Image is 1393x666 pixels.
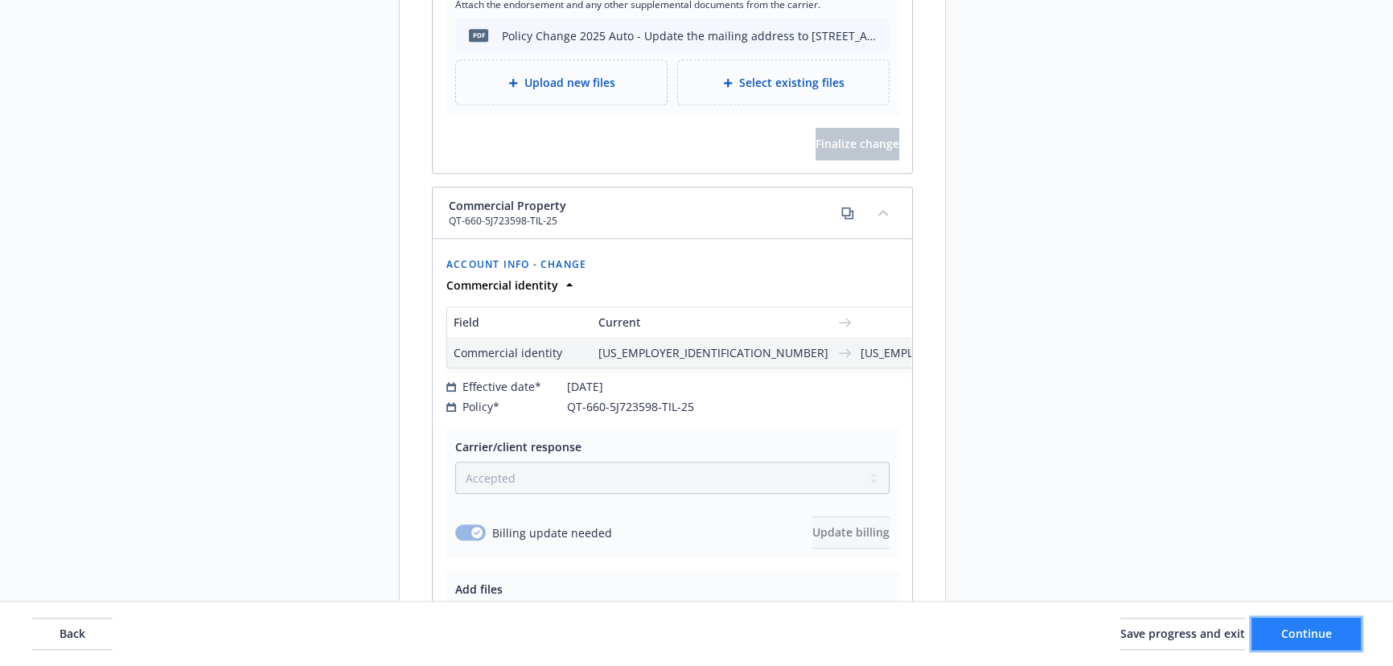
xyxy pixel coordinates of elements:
[816,128,899,160] button: Finalize change
[870,199,896,225] button: collapse content
[861,344,1091,361] span: [US_EMPLOYER_IDENTIFICATION_NUMBER]
[433,187,912,239] div: Commercial PropertyQT-660-5J723598-TIL-25copycollapse content
[524,74,615,91] span: Upload new files
[455,582,503,597] span: Add files
[838,203,857,223] a: copy
[598,344,828,361] span: [US_EMPLOYER_IDENTIFICATION_NUMBER]
[816,136,899,151] span: Finalize change
[812,516,890,549] button: Update billing
[454,314,598,331] span: Field
[455,439,581,454] span: Carrier/client response
[462,398,499,415] span: Policy*
[449,214,566,228] span: QT-660-5J723598-TIL-25
[492,524,612,541] span: Billing update needed
[446,257,586,271] span: Account info - Change
[455,60,668,105] div: Upload new files
[469,29,488,41] span: pdf
[502,27,877,44] div: Policy Change 2025 Auto - Update the mailing address to [STREET_ADDRESS][PERSON_NAME]pdf
[739,74,844,91] span: Select existing files
[462,378,541,395] span: Effective date*
[598,314,828,331] span: Current
[60,626,85,641] span: Back
[32,618,113,650] button: Back
[454,344,586,361] span: Commercial identity
[446,277,558,293] strong: Commercial identity
[1281,626,1332,641] span: Continue
[861,314,1091,331] span: New
[567,398,694,415] span: QT-660-5J723598-TIL-25
[1120,618,1245,650] button: Save progress and exit
[812,524,890,540] span: Update billing
[449,197,566,214] span: Commercial Property
[567,378,603,395] span: [DATE]
[1251,618,1361,650] button: Continue
[1120,626,1245,641] span: Save progress and exit
[677,60,890,105] div: Select existing files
